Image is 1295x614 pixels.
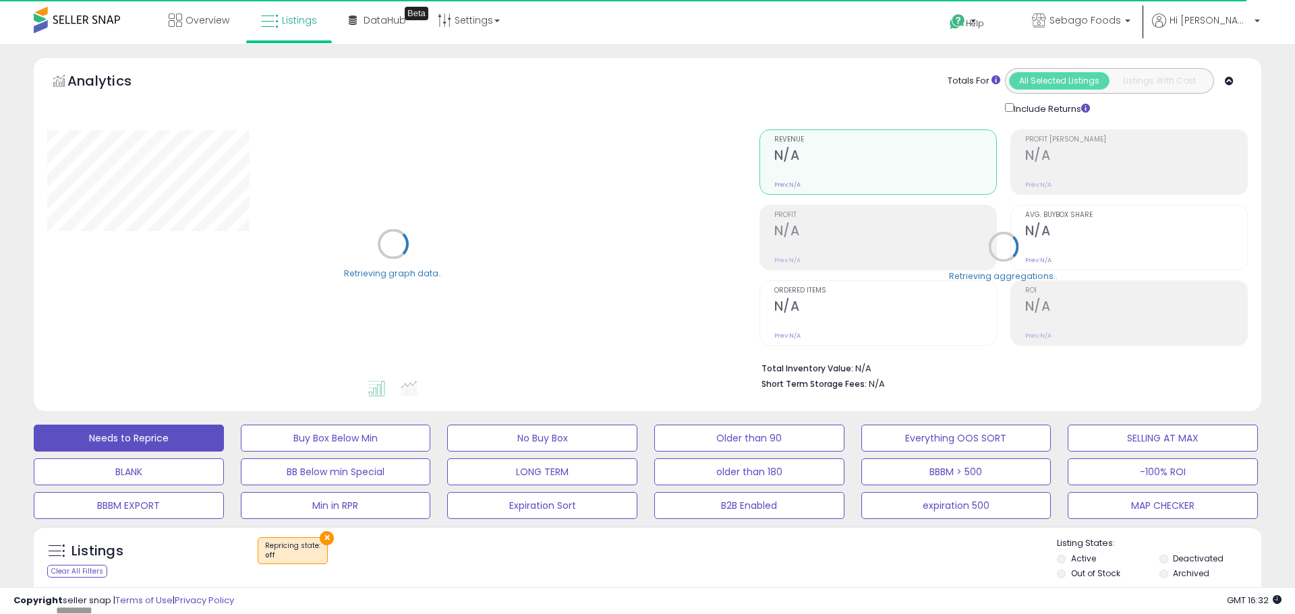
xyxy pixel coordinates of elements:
button: B2B Enabled [654,492,844,519]
button: BBBM EXPORT [34,492,224,519]
button: expiration 500 [861,492,1052,519]
div: Totals For [948,75,1000,88]
button: BB Below min Special [241,458,431,485]
span: Overview [185,13,229,27]
button: LONG TERM [447,458,637,485]
div: Retrieving graph data.. [344,267,442,279]
button: All Selected Listings [1009,72,1110,90]
span: Sebago Foods [1049,13,1121,27]
button: Needs to Reprice [34,425,224,452]
button: -100% ROI [1068,458,1258,485]
button: SELLING AT MAX [1068,425,1258,452]
div: Include Returns [995,100,1106,116]
i: Get Help [949,13,966,30]
h5: Analytics [67,71,158,94]
button: older than 180 [654,458,844,485]
button: BLANK [34,458,224,485]
button: No Buy Box [447,425,637,452]
a: Help [939,3,1010,44]
div: seller snap | | [13,594,234,607]
span: Listings [282,13,317,27]
button: Everything OOS SORT [861,425,1052,452]
button: MAP CHECKER [1068,492,1258,519]
button: Expiration Sort [447,492,637,519]
a: Hi [PERSON_NAME] [1152,13,1260,44]
span: DataHub [364,13,406,27]
span: Help [966,18,984,29]
div: Retrieving aggregations.. [949,270,1058,282]
strong: Copyright [13,594,63,607]
button: Min in RPR [241,492,431,519]
span: Hi [PERSON_NAME] [1170,13,1250,27]
button: Older than 90 [654,425,844,452]
button: Buy Box Below Min [241,425,431,452]
button: Listings With Cost [1109,72,1209,90]
div: Tooltip anchor [405,7,428,20]
button: BBBM > 500 [861,458,1052,485]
